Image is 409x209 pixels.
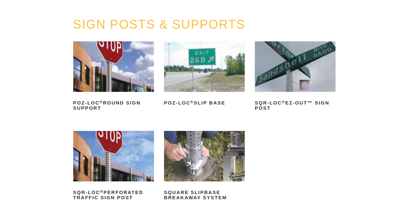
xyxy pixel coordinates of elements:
h2: SQR-LOC Perforated Traffic Sign Post [73,187,154,203]
a: POZ-LOC®Slip Base [164,41,245,108]
a: Square Slipbase Breakaway System [164,131,245,203]
a: POZ-LOC®Round Sign Support [73,41,154,113]
h2: SQR-LOC EZ-Out™ Sign Post [255,98,335,113]
a: SIGN POSTS & SUPPORTS [73,18,245,31]
sup: ® [100,189,103,193]
h2: POZ-LOC Round Sign Support [73,98,154,113]
h2: Square Slipbase Breakaway System [164,187,245,203]
h2: POZ-LOC Slip Base [164,98,245,108]
sup: ® [282,100,285,104]
a: SQR-LOC®EZ-Out™ Sign Post [255,41,335,113]
sup: ® [190,100,194,104]
sup: ® [100,100,103,104]
a: SQR-LOC®Perforated Traffic Sign Post [73,131,154,203]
